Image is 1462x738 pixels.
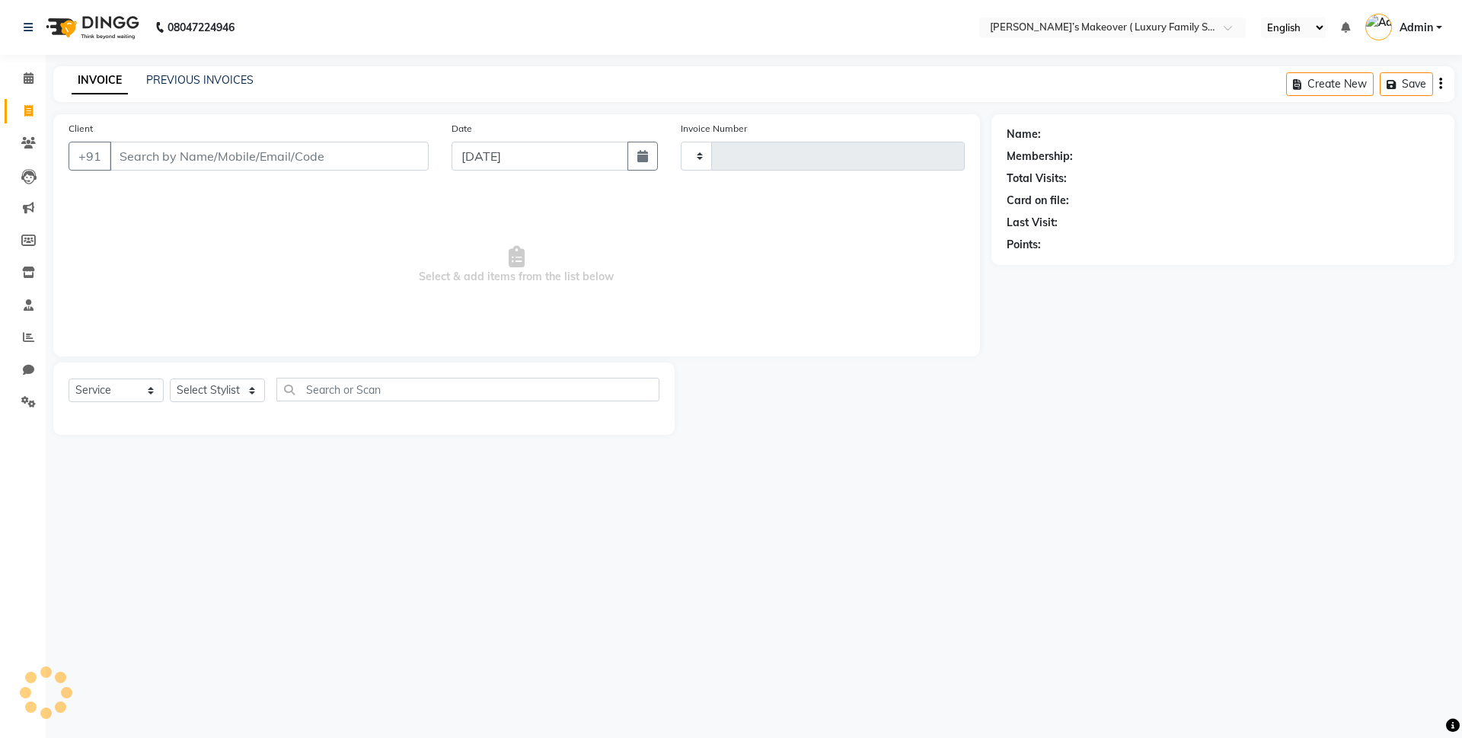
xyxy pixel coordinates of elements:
div: Points: [1007,237,1041,253]
a: PREVIOUS INVOICES [146,73,254,87]
label: Invoice Number [681,122,747,136]
b: 08047224946 [168,6,235,49]
input: Search by Name/Mobile/Email/Code [110,142,429,171]
a: INVOICE [72,67,128,94]
span: Admin [1400,20,1433,36]
div: Membership: [1007,149,1073,165]
img: logo [39,6,143,49]
label: Date [452,122,472,136]
button: Create New [1286,72,1374,96]
span: Select & add items from the list below [69,189,965,341]
button: +91 [69,142,111,171]
img: Admin [1365,14,1392,40]
div: Card on file: [1007,193,1069,209]
button: Save [1380,72,1433,96]
div: Last Visit: [1007,215,1058,231]
label: Client [69,122,93,136]
div: Name: [1007,126,1041,142]
div: Total Visits: [1007,171,1067,187]
input: Search or Scan [276,378,659,401]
